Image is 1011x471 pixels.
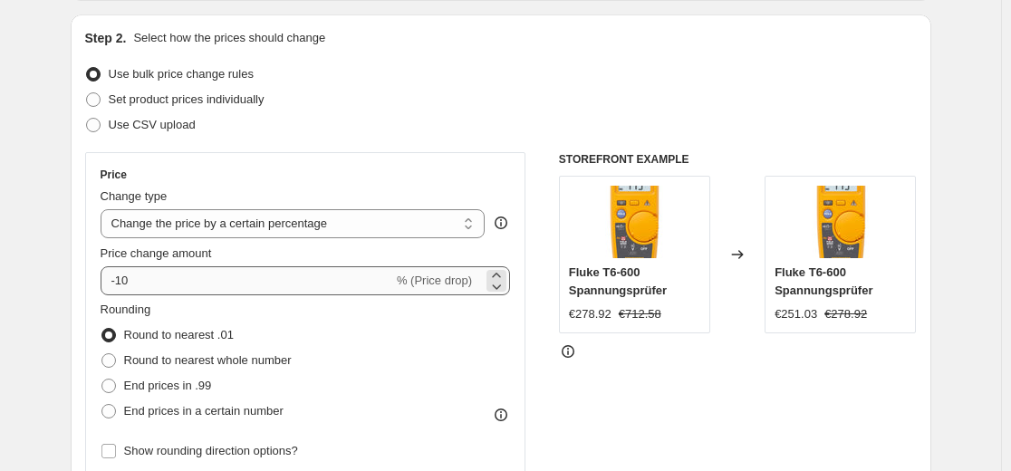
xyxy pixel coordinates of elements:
span: Set product prices individually [109,92,265,106]
span: Show rounding direction options? [124,444,298,457]
div: help [492,214,510,232]
span: Change type [101,189,168,203]
img: 411v8rEQ26L_80x.jpg [804,186,877,258]
span: Fluke T6-600 Spannungsprüfer [569,265,667,297]
span: Rounding [101,303,151,316]
span: End prices in a certain number [124,404,284,418]
div: €278.92 [569,305,611,323]
span: Price change amount [101,246,212,260]
h6: STOREFRONT EXAMPLE [559,152,917,167]
span: Round to nearest .01 [124,328,234,341]
h3: Price [101,168,127,182]
input: -15 [101,266,393,295]
span: % (Price drop) [397,274,472,287]
span: Use bulk price change rules [109,67,254,81]
img: 411v8rEQ26L_80x.jpg [598,186,670,258]
div: €251.03 [775,305,817,323]
span: Round to nearest whole number [124,353,292,367]
strike: €712.58 [619,305,661,323]
span: Use CSV upload [109,118,196,131]
span: Fluke T6-600 Spannungsprüfer [775,265,872,297]
h2: Step 2. [85,29,127,47]
strike: €278.92 [824,305,867,323]
span: End prices in .99 [124,379,212,392]
p: Select how the prices should change [133,29,325,47]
